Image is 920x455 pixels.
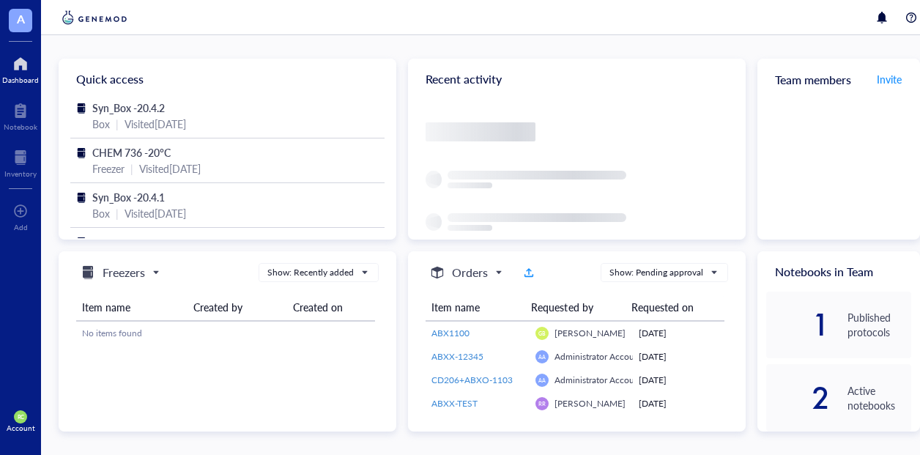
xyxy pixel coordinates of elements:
[452,264,488,281] h5: Orders
[92,160,125,177] div: Freezer
[82,327,369,340] div: No items found
[2,52,39,84] a: Dashboard
[766,386,830,410] div: 2
[59,59,396,100] div: Quick access
[757,59,920,100] div: Team members
[766,313,830,336] div: 1
[538,400,545,407] span: RR
[431,327,524,340] a: ABX1100
[626,294,713,321] th: Requested on
[125,116,186,132] div: Visited [DATE]
[92,145,171,160] span: CHEM 736 -20°C
[116,116,119,132] div: |
[267,266,354,279] div: Show: Recently added
[554,374,642,386] span: Administrator Account
[847,383,911,413] div: Active notebooks
[431,350,524,363] a: ABXX-12345
[431,397,524,410] a: ABXX-TEST
[7,423,35,432] div: Account
[431,374,513,386] span: CD206+ABXO-1103
[431,327,470,339] span: ABX1100
[92,190,165,204] span: Syn_Box -20.4.1
[92,205,110,221] div: Box
[525,294,625,321] th: Requested by
[431,397,478,410] span: ABXX-TEST
[116,205,119,221] div: |
[92,116,110,132] div: Box
[103,264,145,281] h5: Freezers
[757,251,920,292] div: Notebooks in Team
[426,294,525,321] th: Item name
[876,67,902,91] button: Invite
[4,122,37,131] div: Notebook
[847,310,911,339] div: Published protocols
[139,160,201,177] div: Visited [DATE]
[877,72,902,86] span: Invite
[4,169,37,178] div: Inventory
[554,397,626,410] span: [PERSON_NAME]
[130,160,133,177] div: |
[2,75,39,84] div: Dashboard
[538,330,545,336] span: GB
[17,413,24,420] span: RC
[554,327,626,339] span: [PERSON_NAME]
[554,350,642,363] span: Administrator Account
[431,350,483,363] span: ABXX-12345
[639,327,719,340] div: [DATE]
[92,234,165,249] span: Syn_Box -20.4.3
[14,223,28,232] div: Add
[4,99,37,131] a: Notebook
[609,266,703,279] div: Show: Pending approval
[408,59,746,99] div: Recent activity
[639,350,719,363] div: [DATE]
[4,146,37,178] a: Inventory
[538,377,546,383] span: AA
[538,353,546,360] span: AA
[76,294,188,321] th: Item name
[92,100,165,115] span: Syn_Box -20.4.2
[639,397,719,410] div: [DATE]
[639,374,719,387] div: [DATE]
[59,9,130,26] img: genemod-logo
[431,374,524,387] a: CD206+ABXO-1103
[17,10,25,28] span: A
[287,294,374,321] th: Created on
[125,205,186,221] div: Visited [DATE]
[188,294,287,321] th: Created by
